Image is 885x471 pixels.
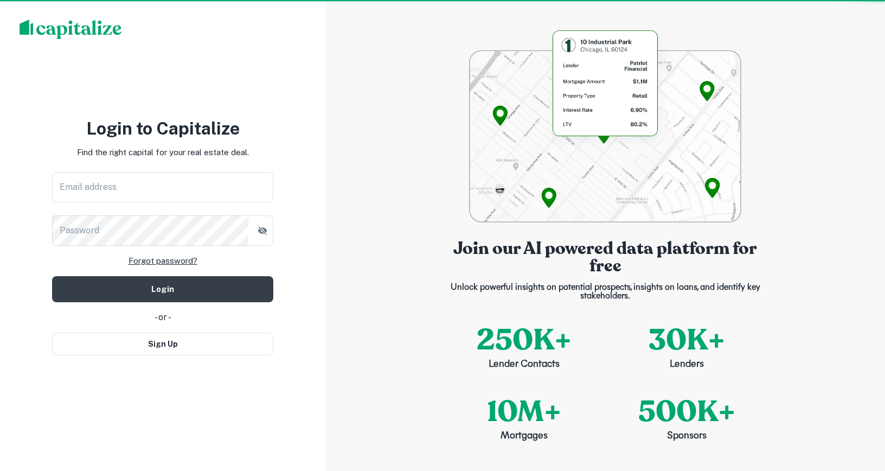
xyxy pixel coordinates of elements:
p: 30K+ [649,318,725,362]
p: 10M+ [487,390,561,434]
img: login-bg [469,27,741,222]
iframe: Chat Widget [831,384,885,436]
button: Sign Up [52,333,273,355]
div: - or - [52,311,273,324]
p: Lenders [670,358,704,372]
p: 500K+ [638,390,735,434]
img: capitalize-logo.png [20,20,122,39]
p: Find the right capital for your real estate deal. [77,146,249,159]
p: Lender Contacts [489,358,560,372]
p: Unlock powerful insights on potential prospects, insights on loans, and identify key stakeholders. [442,283,768,301]
p: Join our AI powered data platform for free [442,240,768,275]
a: Forgot password? [129,254,197,268]
p: Mortgages [501,429,548,444]
p: Sponsors [667,429,707,444]
h3: Login to Capitalize [52,116,273,142]
p: 250K+ [477,318,572,362]
button: Login [52,276,273,302]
